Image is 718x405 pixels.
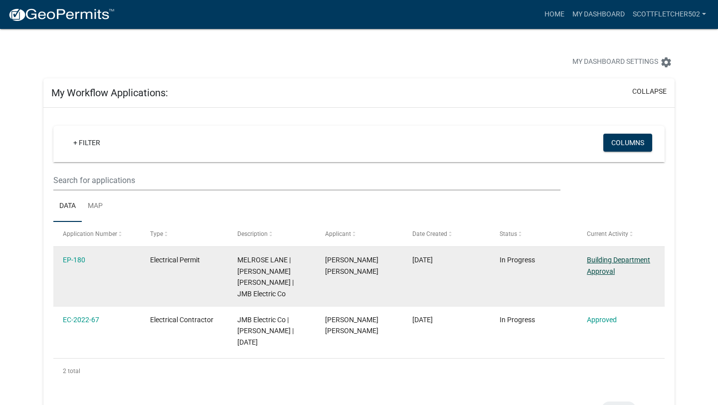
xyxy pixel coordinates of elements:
[568,5,629,24] a: My Dashboard
[141,222,228,246] datatable-header-cell: Type
[587,316,617,324] a: Approved
[65,134,108,152] a: + Filter
[43,108,675,394] div: collapse
[51,87,168,99] h5: My Workflow Applications:
[587,230,628,237] span: Current Activity
[53,222,141,246] datatable-header-cell: Application Number
[150,256,200,264] span: Electrical Permit
[403,222,490,246] datatable-header-cell: Date Created
[237,230,268,237] span: Description
[325,230,351,237] span: Applicant
[325,256,378,275] span: Jerry Scott Fletcher
[500,316,535,324] span: In Progress
[577,222,665,246] datatable-header-cell: Current Activity
[632,86,667,97] button: collapse
[660,56,672,68] i: settings
[500,230,517,237] span: Status
[53,170,560,191] input: Search for applications
[237,256,294,298] span: MELROSE LANE | Jerry Scott Fletcher | JMB Electric Co
[412,316,433,324] span: 09/22/2025
[237,316,294,347] span: JMB Electric Co | Jerry Fletcher | 08/15/2026
[53,359,665,384] div: 2 total
[540,5,568,24] a: Home
[82,191,109,222] a: Map
[63,230,117,237] span: Application Number
[412,256,433,264] span: 09/22/2025
[490,222,577,246] datatable-header-cell: Status
[53,191,82,222] a: Data
[412,230,447,237] span: Date Created
[63,316,99,324] a: EC-2022-67
[150,230,163,237] span: Type
[315,222,402,246] datatable-header-cell: Applicant
[500,256,535,264] span: In Progress
[572,56,658,68] span: My Dashboard Settings
[564,52,680,72] button: My Dashboard Settingssettings
[587,256,650,275] a: Building Department Approval
[63,256,85,264] a: EP-180
[228,222,315,246] datatable-header-cell: Description
[629,5,710,24] a: scottfletcher502
[150,316,213,324] span: Electrical Contractor
[325,316,378,335] span: Jerry Scott Fletcher
[603,134,652,152] button: Columns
